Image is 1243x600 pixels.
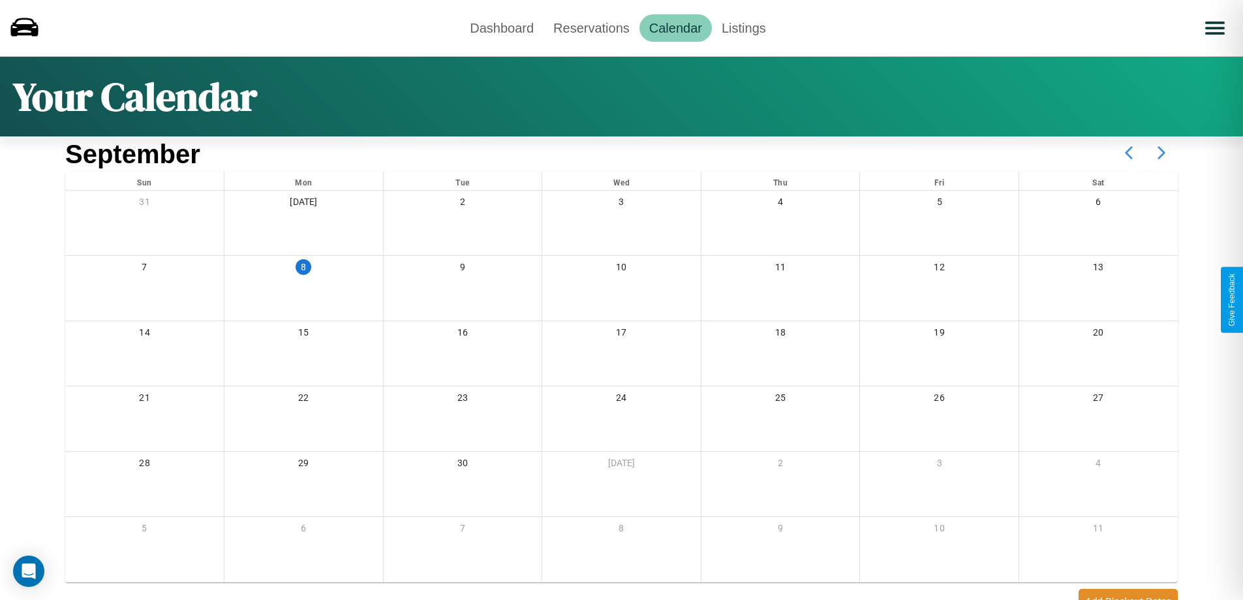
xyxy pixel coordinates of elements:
div: Tue [384,172,542,190]
div: 25 [701,387,860,413]
div: 28 [65,452,224,479]
h1: Your Calendar [13,70,257,123]
div: 2 [701,452,860,479]
div: 12 [860,256,1019,283]
button: Open menu [1197,10,1233,46]
div: 18 [701,321,860,348]
div: 14 [65,321,224,348]
div: 10 [542,256,701,283]
div: 8 [542,517,701,544]
div: 29 [224,452,383,479]
div: 19 [860,321,1019,348]
h2: September [65,140,200,169]
div: 22 [224,387,383,413]
a: Dashboard [460,14,544,42]
div: 9 [701,517,860,544]
div: 7 [384,517,542,544]
div: 6 [1019,191,1178,217]
div: 13 [1019,256,1178,283]
a: Calendar [639,14,712,42]
div: 4 [701,191,860,217]
a: Reservations [544,14,639,42]
div: 8 [296,259,311,275]
div: 17 [542,321,701,348]
div: 30 [384,452,542,479]
div: 3 [860,452,1019,479]
div: 31 [65,191,224,217]
div: 24 [542,387,701,413]
div: 15 [224,321,383,348]
div: Mon [224,172,383,190]
div: 27 [1019,387,1178,413]
div: 20 [1019,321,1178,348]
div: 5 [65,517,224,544]
div: [DATE] [224,191,383,217]
div: Open Intercom Messenger [13,556,44,587]
div: 6 [224,517,383,544]
div: 11 [1019,517,1178,544]
div: 23 [384,387,542,413]
div: 10 [860,517,1019,544]
div: 26 [860,387,1019,413]
a: Listings [712,14,776,42]
div: Give Feedback [1227,274,1236,326]
div: 4 [1019,452,1178,479]
div: Thu [701,172,860,190]
div: 9 [384,256,542,283]
div: 5 [860,191,1019,217]
div: 16 [384,321,542,348]
div: 3 [542,191,701,217]
div: Fri [860,172,1019,190]
div: Sat [1019,172,1178,190]
div: 2 [384,191,542,217]
div: Sun [65,172,224,190]
div: 21 [65,387,224,413]
div: 7 [65,256,224,283]
div: Wed [542,172,701,190]
div: [DATE] [542,452,701,479]
div: 11 [701,256,860,283]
